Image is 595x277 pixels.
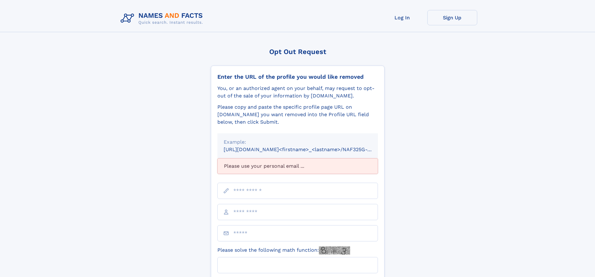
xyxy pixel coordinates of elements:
img: Logo Names and Facts [118,10,208,27]
div: Please use your personal email ... [217,158,378,174]
small: [URL][DOMAIN_NAME]<firstname>_<lastname>/NAF325G-xxxxxxxx [224,146,390,152]
div: Enter the URL of the profile you would like removed [217,73,378,80]
div: Opt Out Request [211,48,384,56]
div: You, or an authorized agent on your behalf, may request to opt-out of the sale of your informatio... [217,85,378,100]
div: Please copy and paste the specific profile page URL on [DOMAIN_NAME] you want removed into the Pr... [217,103,378,126]
div: Example: [224,138,372,146]
a: Sign Up [427,10,477,25]
label: Please solve the following math function: [217,246,350,255]
a: Log In [377,10,427,25]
